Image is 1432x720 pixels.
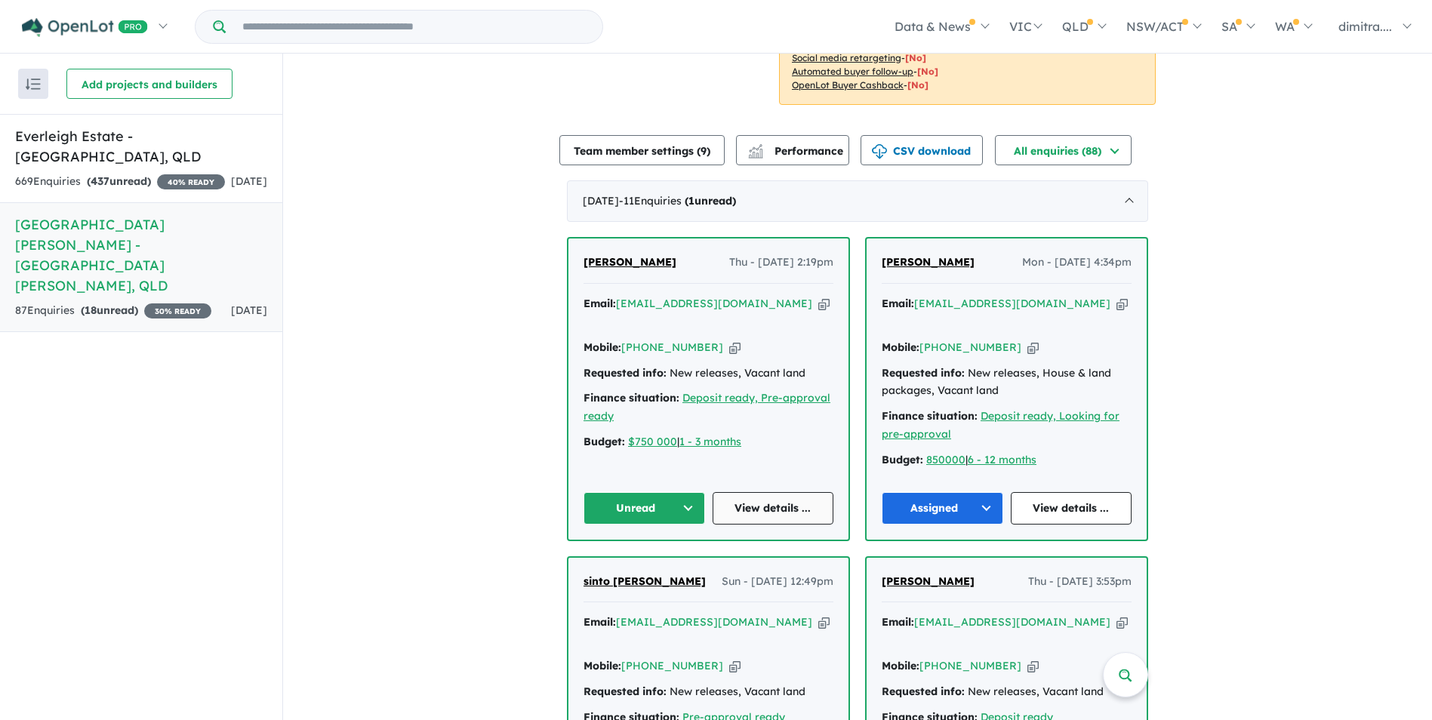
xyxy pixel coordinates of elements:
a: [PERSON_NAME] [882,573,975,591]
button: All enquiries (88) [995,135,1132,165]
strong: Email: [882,297,914,310]
strong: ( unread) [685,194,736,208]
strong: Mobile: [584,659,621,672]
img: sort.svg [26,78,41,90]
a: 1 - 3 months [679,435,741,448]
img: bar-chart.svg [748,149,763,158]
div: | [584,433,833,451]
a: [PHONE_NUMBER] [621,340,723,354]
div: 669 Enquir ies [15,173,225,191]
span: [PERSON_NAME] [584,255,676,269]
img: line-chart.svg [749,144,762,152]
button: Team member settings (9) [559,135,725,165]
a: $750 000 [628,435,677,448]
strong: Email: [882,615,914,629]
div: | [882,451,1132,469]
span: sinto [PERSON_NAME] [584,574,706,588]
a: sinto [PERSON_NAME] [584,573,706,591]
a: [EMAIL_ADDRESS][DOMAIN_NAME] [914,615,1110,629]
button: Add projects and builders [66,69,233,99]
strong: Mobile: [882,340,919,354]
span: 9 [701,144,707,158]
button: Copy [1116,614,1128,630]
span: [No] [907,79,928,91]
span: - 11 Enquir ies [619,194,736,208]
a: [EMAIL_ADDRESS][DOMAIN_NAME] [616,615,812,629]
span: dimitra.... [1338,19,1392,34]
button: Performance [736,135,849,165]
strong: Email: [584,615,616,629]
u: Automated buyer follow-up [792,66,913,77]
span: [PERSON_NAME] [882,255,975,269]
div: New releases, Vacant land [584,683,833,701]
a: [PERSON_NAME] [882,254,975,272]
button: Copy [729,340,741,355]
button: Copy [1027,340,1039,355]
a: View details ... [1011,492,1132,525]
strong: Budget: [584,435,625,448]
span: Sun - [DATE] 12:49pm [722,573,833,591]
strong: Finance situation: [584,391,679,405]
div: [DATE] [567,180,1148,223]
button: Assigned [882,492,1003,525]
span: [No] [905,52,926,63]
span: [No] [917,66,938,77]
a: 850000 [926,453,965,466]
h5: Everleigh Estate - [GEOGRAPHIC_DATA] , QLD [15,126,267,167]
a: View details ... [713,492,834,525]
span: 40 % READY [157,174,225,189]
div: 87 Enquir ies [15,302,211,320]
button: Copy [729,658,741,674]
strong: Email: [584,297,616,310]
strong: Budget: [882,453,923,466]
a: Deposit ready, Looking for pre-approval [882,409,1119,441]
img: download icon [872,144,887,159]
span: 18 [85,303,97,317]
span: 437 [91,174,109,188]
strong: ( unread) [87,174,151,188]
strong: Mobile: [584,340,621,354]
span: [PERSON_NAME] [882,574,975,588]
span: [DATE] [231,303,267,317]
div: New releases, Vacant land [584,365,833,383]
button: Copy [818,614,830,630]
h5: [GEOGRAPHIC_DATA][PERSON_NAME] - [GEOGRAPHIC_DATA][PERSON_NAME] , QLD [15,214,267,296]
a: [PHONE_NUMBER] [621,659,723,672]
span: Mon - [DATE] 4:34pm [1022,254,1132,272]
div: New releases, House & land packages, Vacant land [882,365,1132,401]
img: Openlot PRO Logo White [22,18,148,37]
input: Try estate name, suburb, builder or developer [229,11,599,43]
strong: Requested info: [584,366,667,380]
strong: Requested info: [882,366,965,380]
strong: Mobile: [882,659,919,672]
span: Thu - [DATE] 2:19pm [729,254,833,272]
u: Social media retargeting [792,52,901,63]
a: Deposit ready, Pre-approval ready [584,391,830,423]
button: Copy [818,296,830,312]
a: [PERSON_NAME] [584,254,676,272]
a: [PHONE_NUMBER] [919,340,1021,354]
span: Performance [750,144,843,158]
button: Copy [1027,658,1039,674]
u: OpenLot Buyer Cashback [792,79,904,91]
span: 1 [688,194,694,208]
strong: Requested info: [882,685,965,698]
strong: ( unread) [81,303,138,317]
span: [DATE] [231,174,267,188]
button: Unread [584,492,705,525]
strong: Finance situation: [882,409,978,423]
div: New releases, Vacant land [882,683,1132,701]
a: [EMAIL_ADDRESS][DOMAIN_NAME] [616,297,812,310]
button: CSV download [861,135,983,165]
span: 30 % READY [144,303,211,318]
a: 6 - 12 months [968,453,1036,466]
a: [EMAIL_ADDRESS][DOMAIN_NAME] [914,297,1110,310]
a: [PHONE_NUMBER] [919,659,1021,672]
button: Copy [1116,296,1128,312]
